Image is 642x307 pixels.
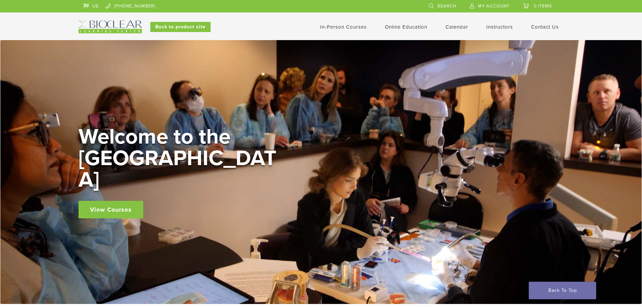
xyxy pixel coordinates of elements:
[529,282,596,299] a: Back To Top
[150,22,211,32] a: Back to product site
[437,3,456,9] span: Search
[534,3,552,9] span: 0 items
[486,24,513,30] a: Instructors
[478,3,510,9] span: My Account
[79,21,142,33] img: Bioclear
[446,24,468,30] a: Calendar
[385,24,427,30] a: Online Education
[79,201,143,218] a: View Courses
[320,24,367,30] a: In-Person Courses
[79,126,281,191] h2: Welcome to the [GEOGRAPHIC_DATA]
[531,24,559,30] a: Contact Us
